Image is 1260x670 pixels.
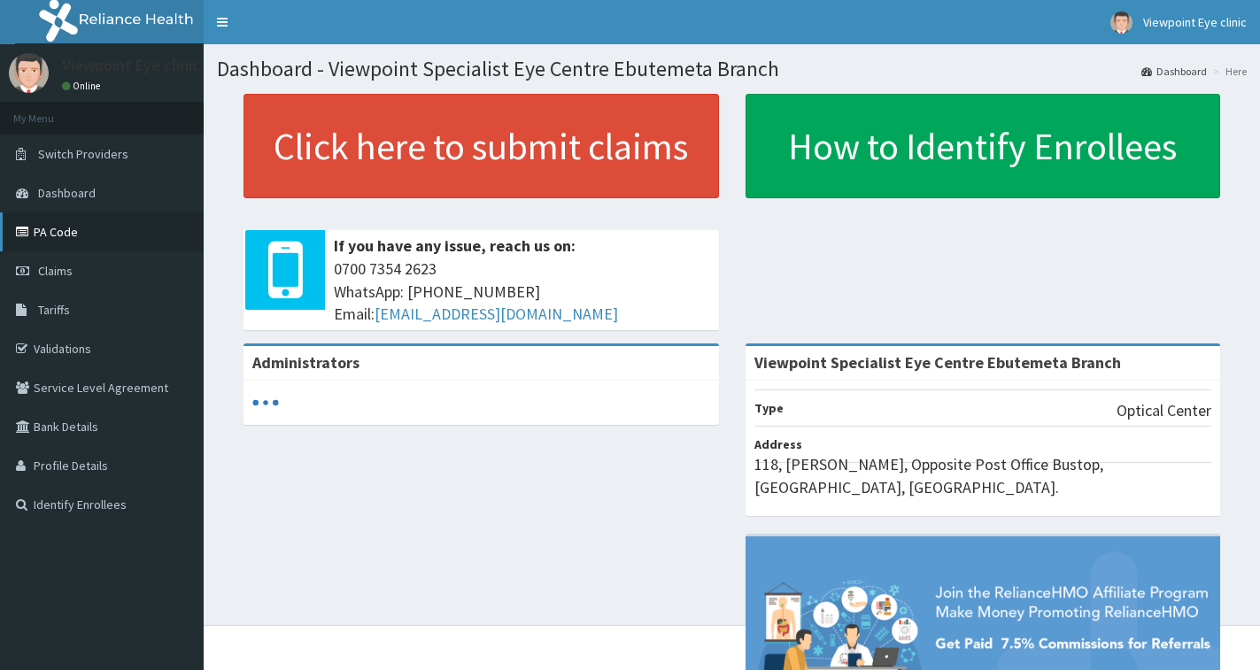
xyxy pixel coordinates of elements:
svg: audio-loading [252,389,279,416]
span: Switch Providers [38,146,128,162]
b: Type [754,400,784,416]
span: Claims [38,263,73,279]
a: How to Identify Enrollees [746,94,1221,198]
img: User Image [9,53,49,93]
b: If you have any issue, reach us on: [334,235,576,256]
img: User Image [1110,12,1132,34]
a: [EMAIL_ADDRESS][DOMAIN_NAME] [375,304,618,324]
h1: Dashboard - Viewpoint Specialist Eye Centre Ebutemeta Branch [217,58,1247,81]
p: Optical Center [1117,399,1211,422]
p: 118, [PERSON_NAME], Opposite Post Office Bustop, [GEOGRAPHIC_DATA], [GEOGRAPHIC_DATA]. [754,453,1212,498]
a: Online [62,80,104,92]
b: Administrators [252,352,359,373]
li: Here [1209,64,1247,79]
span: 0700 7354 2623 WhatsApp: [PHONE_NUMBER] Email: [334,258,710,326]
a: Click here to submit claims [243,94,719,198]
span: Tariffs [38,302,70,318]
p: Viewpoint Eye clinic [62,58,200,73]
a: Dashboard [1141,64,1207,79]
b: Address [754,436,802,452]
strong: Viewpoint Specialist Eye Centre Ebutemeta Branch [754,352,1121,373]
span: Viewpoint Eye clinic [1143,14,1247,30]
span: Dashboard [38,185,96,201]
